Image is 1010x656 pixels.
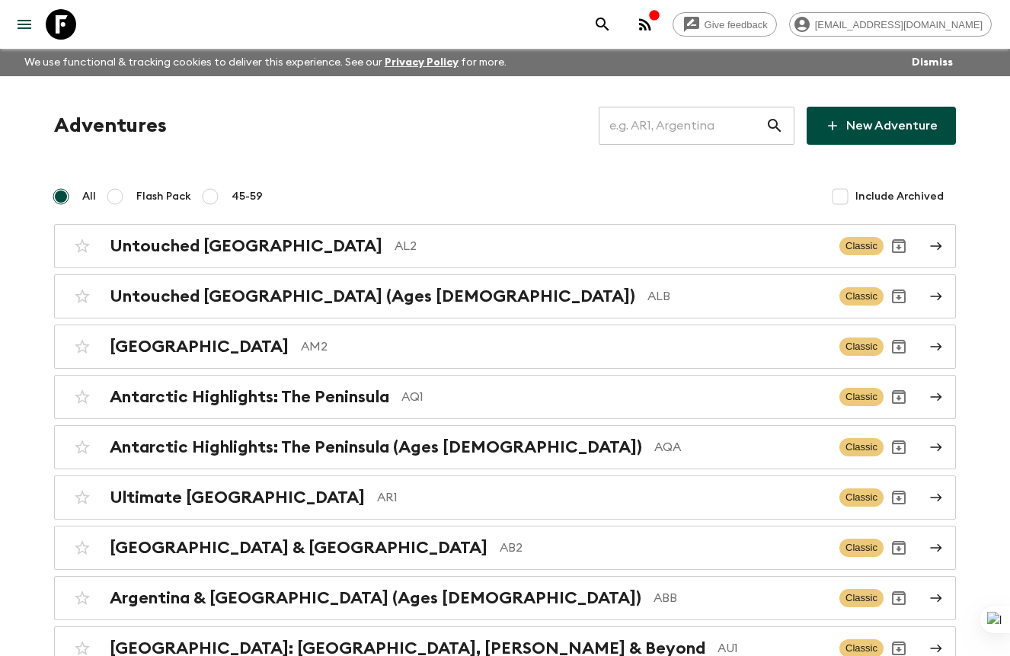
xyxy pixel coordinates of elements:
[855,189,944,204] span: Include Archived
[82,189,96,204] span: All
[839,589,884,607] span: Classic
[654,438,827,456] p: AQA
[401,388,827,406] p: AQ1
[839,388,884,406] span: Classic
[884,281,914,312] button: Archive
[884,331,914,362] button: Archive
[232,189,263,204] span: 45-59
[807,107,956,145] a: New Adventure
[789,12,992,37] div: [EMAIL_ADDRESS][DOMAIN_NAME]
[110,286,635,306] h2: Untouched [GEOGRAPHIC_DATA] (Ages [DEMOGRAPHIC_DATA])
[110,387,389,407] h2: Antarctic Highlights: The Peninsula
[54,375,956,419] a: Antarctic Highlights: The PeninsulaAQ1ClassicArchive
[54,425,956,469] a: Antarctic Highlights: The Peninsula (Ages [DEMOGRAPHIC_DATA])AQAClassicArchive
[54,110,167,141] h1: Adventures
[395,237,827,255] p: AL2
[54,325,956,369] a: [GEOGRAPHIC_DATA]AM2ClassicArchive
[884,382,914,412] button: Archive
[54,576,956,620] a: Argentina & [GEOGRAPHIC_DATA] (Ages [DEMOGRAPHIC_DATA])ABBClassicArchive
[908,52,957,73] button: Dismiss
[673,12,777,37] a: Give feedback
[385,57,459,68] a: Privacy Policy
[839,488,884,507] span: Classic
[647,287,827,306] p: ALB
[110,236,382,256] h2: Untouched [GEOGRAPHIC_DATA]
[884,583,914,613] button: Archive
[9,9,40,40] button: menu
[599,104,765,147] input: e.g. AR1, Argentina
[807,19,991,30] span: [EMAIL_ADDRESS][DOMAIN_NAME]
[884,231,914,261] button: Archive
[839,287,884,306] span: Classic
[54,475,956,520] a: Ultimate [GEOGRAPHIC_DATA]AR1ClassicArchive
[377,488,827,507] p: AR1
[884,533,914,563] button: Archive
[54,526,956,570] a: [GEOGRAPHIC_DATA] & [GEOGRAPHIC_DATA]AB2ClassicArchive
[110,488,365,507] h2: Ultimate [GEOGRAPHIC_DATA]
[654,589,827,607] p: ABB
[500,539,827,557] p: AB2
[884,432,914,462] button: Archive
[110,538,487,558] h2: [GEOGRAPHIC_DATA] & [GEOGRAPHIC_DATA]
[110,588,641,608] h2: Argentina & [GEOGRAPHIC_DATA] (Ages [DEMOGRAPHIC_DATA])
[18,49,513,76] p: We use functional & tracking cookies to deliver this experience. See our for more.
[696,19,776,30] span: Give feedback
[54,224,956,268] a: Untouched [GEOGRAPHIC_DATA]AL2ClassicArchive
[110,337,289,357] h2: [GEOGRAPHIC_DATA]
[587,9,618,40] button: search adventures
[839,338,884,356] span: Classic
[136,189,191,204] span: Flash Pack
[110,437,642,457] h2: Antarctic Highlights: The Peninsula (Ages [DEMOGRAPHIC_DATA])
[54,274,956,318] a: Untouched [GEOGRAPHIC_DATA] (Ages [DEMOGRAPHIC_DATA])ALBClassicArchive
[839,438,884,456] span: Classic
[839,237,884,255] span: Classic
[839,539,884,557] span: Classic
[301,338,827,356] p: AM2
[884,482,914,513] button: Archive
